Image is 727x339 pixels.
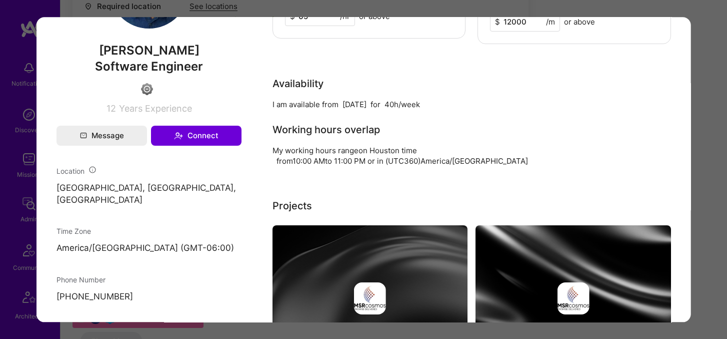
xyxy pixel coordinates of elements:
div: My working hours range on Houston time [272,145,417,155]
div: Availability [272,76,323,91]
img: Company logo [354,282,386,314]
span: Phone Number [56,275,105,284]
div: [DATE] [342,99,366,109]
img: Limited Access [141,83,153,95]
i: icon Connect [174,131,183,140]
i: icon Mail [79,132,86,139]
div: Projects [272,198,312,213]
a: User Avatar [109,21,189,31]
span: $ [495,16,500,27]
span: /hr [340,11,350,22]
span: or above [359,11,390,22]
span: $ [290,11,295,22]
p: [GEOGRAPHIC_DATA], [GEOGRAPHIC_DATA], [GEOGRAPHIC_DATA] [56,182,241,206]
div: h/week [394,99,420,109]
span: 10:00 AM to 11:00 PM or [292,156,375,165]
div: 40 [384,99,394,109]
span: or above [564,16,595,27]
div: for [370,99,380,109]
button: Connect [151,126,241,146]
span: Time Zone [56,227,91,235]
img: Company logo [557,282,589,314]
div: Working hours overlap [272,122,380,137]
button: Message [56,126,147,146]
div: modal [36,17,691,322]
div: Location [56,166,241,176]
span: 12 [106,103,115,114]
p: America/[GEOGRAPHIC_DATA] (GMT-06:00 ) [56,242,241,254]
span: [PERSON_NAME] [56,43,241,58]
span: /m [546,16,555,27]
input: XXX [490,12,560,31]
div: I am available from [272,99,338,109]
span: Years Experience [118,103,191,114]
span: Software Engineer [95,59,203,74]
p: [PHONE_NUMBER] [56,291,241,303]
input: XXX [285,7,355,26]
span: from in (UTC 360 ) America/[GEOGRAPHIC_DATA] [276,156,528,165]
